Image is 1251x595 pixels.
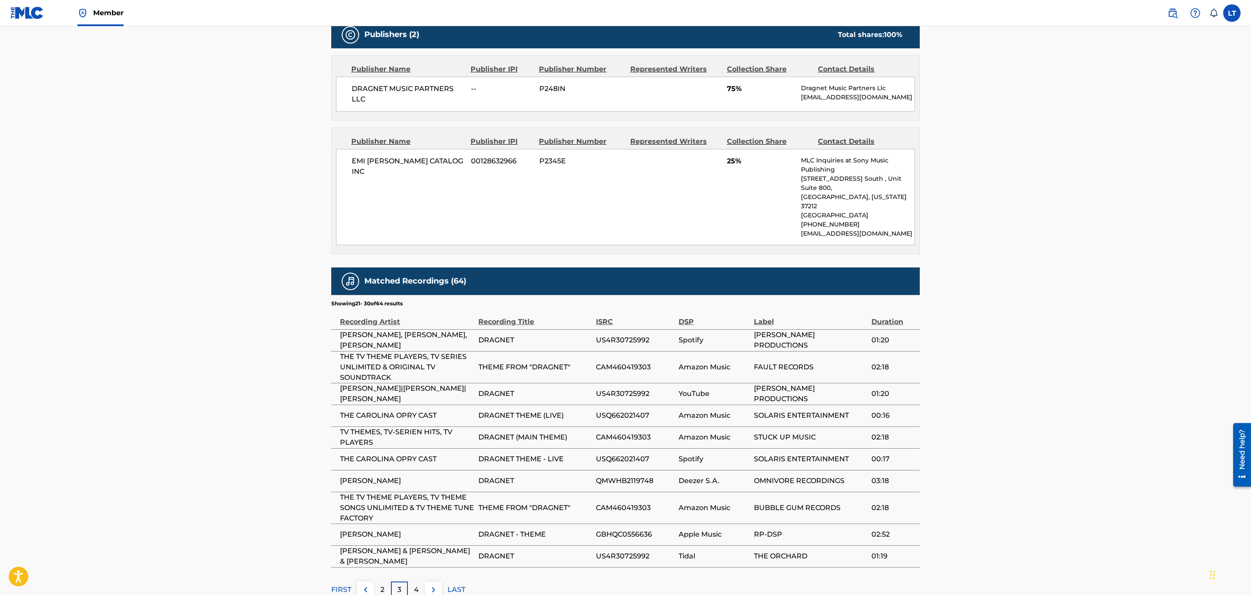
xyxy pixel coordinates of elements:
[596,454,674,464] span: USQ662021407
[539,64,623,74] div: Publisher Number
[428,585,439,595] img: right
[478,503,592,513] span: THEME FROM "DRAGNET"
[754,383,867,404] span: [PERSON_NAME] PRODUCTIONS
[754,432,867,443] span: STUCK UP MUSIC
[801,93,915,102] p: [EMAIL_ADDRESS][DOMAIN_NAME]
[630,64,720,74] div: Represented Writers
[871,432,915,443] span: 02:18
[801,220,915,229] p: [PHONE_NUMBER]
[340,546,474,567] span: [PERSON_NAME] & [PERSON_NAME] & [PERSON_NAME]
[478,308,592,327] div: Recording Title
[818,64,902,74] div: Contact Details
[352,156,464,177] span: EMI [PERSON_NAME] CATALOG INC
[478,410,592,421] span: DRAGNET THEME (LIVE)
[478,362,592,372] span: THEME FROM "DRAGNET"
[340,308,474,327] div: Recording Artist
[679,432,749,443] span: Amazon Music
[352,84,464,105] span: DRAGNET MUSIC PARTNERS LLC
[871,503,915,513] span: 02:18
[754,503,867,513] span: BUBBLE GUM RECORDS
[478,432,592,443] span: DRAGNET (MAIN THEME)
[596,529,674,540] span: GBHQC0556636
[754,362,867,372] span: FAULT RECORDS
[539,84,624,94] span: P248IN
[340,383,474,404] span: [PERSON_NAME]|[PERSON_NAME]|[PERSON_NAME]
[345,276,356,287] img: Matched Recordings
[754,529,867,540] span: RP-DSP
[351,64,464,74] div: Publisher Name
[754,330,867,351] span: [PERSON_NAME] PRODUCTIONS
[630,136,720,147] div: Represented Writers
[596,389,674,399] span: US4R30725992
[884,30,902,39] span: 100 %
[596,551,674,561] span: US4R30725992
[340,330,474,351] span: [PERSON_NAME], [PERSON_NAME], [PERSON_NAME]
[871,308,915,327] div: Duration
[340,529,474,540] span: [PERSON_NAME]
[679,389,749,399] span: YouTube
[871,410,915,421] span: 00:16
[471,156,533,166] span: 00128632966
[801,193,915,211] p: [GEOGRAPHIC_DATA], [US_STATE] 37212
[596,503,674,513] span: CAM460419303
[871,454,915,464] span: 00:17
[340,476,474,486] span: [PERSON_NAME]
[478,476,592,486] span: DRAGNET
[801,156,915,174] p: MLC Inquiries at Sony Music Publishing
[340,427,474,448] span: TV THEMES, TV-SERIEN HITS, TV PLAYERS
[364,276,466,286] h5: Matched Recordings (64)
[596,308,674,327] div: ISRC
[1164,4,1181,22] a: Public Search
[351,136,464,147] div: Publisher Name
[727,156,794,166] span: 25%
[1167,8,1178,18] img: search
[727,136,811,147] div: Collection Share
[10,7,44,19] img: MLC Logo
[871,551,915,561] span: 01:19
[539,156,624,166] span: P2345E
[754,308,867,327] div: Label
[1207,553,1251,595] iframe: Chat Widget
[596,476,674,486] span: QMWHB2119748
[754,454,867,464] span: SOLARIS ENTERTAINMENT
[596,410,674,421] span: USQ662021407
[838,30,902,40] div: Total shares:
[1210,562,1215,588] div: Drag
[1223,4,1241,22] div: User Menu
[471,64,532,74] div: Publisher IPI
[679,551,749,561] span: Tidal
[596,362,674,372] span: CAM460419303
[871,529,915,540] span: 02:52
[340,492,474,524] span: THE TV THEME PLAYERS, TV THEME SONGS UNLIMITED & TV THEME TUNE FACTORY
[93,8,124,18] span: Member
[478,454,592,464] span: DRAGNET THEME - LIVE
[1190,8,1201,18] img: help
[871,335,915,345] span: 01:20
[364,30,419,40] h5: Publishers (2)
[679,476,749,486] span: Deezer S.A.
[754,410,867,421] span: SOLARIS ENTERTAINMENT
[596,432,674,443] span: CAM460419303
[818,136,902,147] div: Contact Details
[340,352,474,383] span: THE TV THEME PLAYERS, TV SERIES UNLIMITED & ORIGINAL TV SOUNDTRACK
[1187,4,1204,22] div: Help
[539,136,623,147] div: Publisher Number
[801,211,915,220] p: [GEOGRAPHIC_DATA]
[679,503,749,513] span: Amazon Music
[801,174,915,193] p: [STREET_ADDRESS] South , Unit Suite 800,
[340,410,474,421] span: THE CAROLINA OPRY CAST
[871,362,915,372] span: 02:18
[447,585,465,595] p: LAST
[1209,9,1218,17] div: Notifications
[478,529,592,540] span: DRAGNET - THEME
[596,335,674,345] span: US4R30725992
[871,389,915,399] span: 01:20
[397,585,401,595] p: 3
[414,585,419,595] p: 4
[331,300,403,308] p: Showing 21 - 30 of 64 results
[380,585,384,595] p: 2
[727,64,811,74] div: Collection Share
[679,410,749,421] span: Amazon Music
[360,585,371,595] img: left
